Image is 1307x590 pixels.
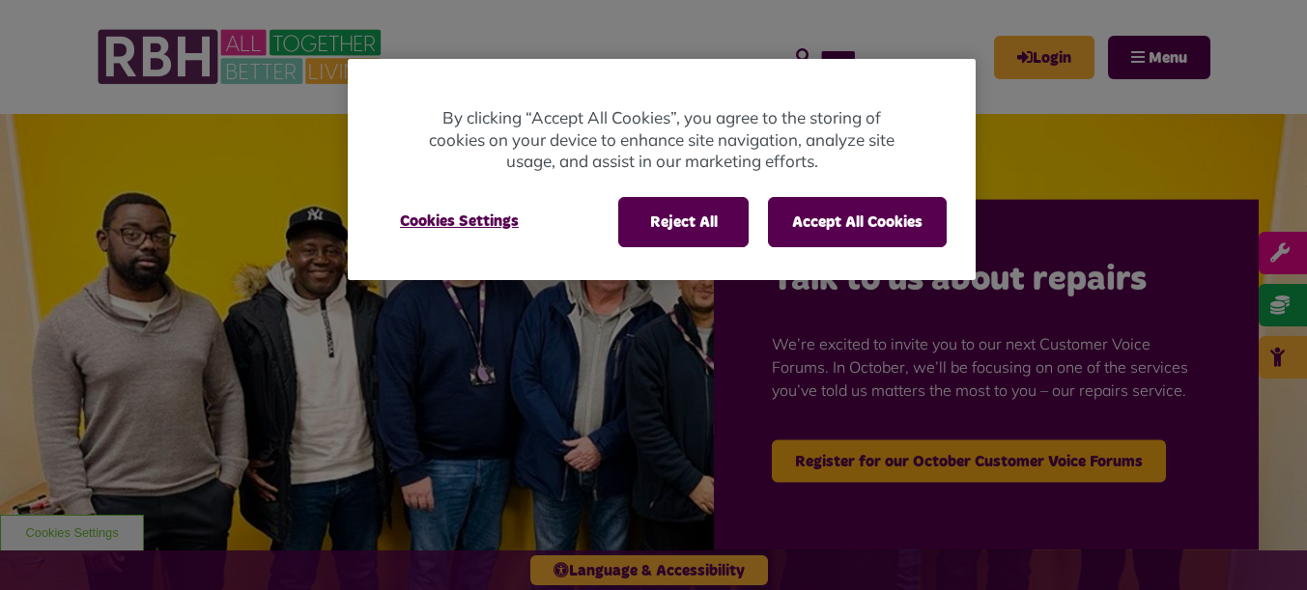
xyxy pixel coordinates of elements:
[425,107,898,173] p: By clicking “Accept All Cookies”, you agree to the storing of cookies on your device to enhance s...
[348,59,976,280] div: Privacy
[348,59,976,280] div: Cookie banner
[618,197,749,247] button: Reject All
[768,197,947,247] button: Accept All Cookies
[377,197,542,245] button: Cookies Settings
